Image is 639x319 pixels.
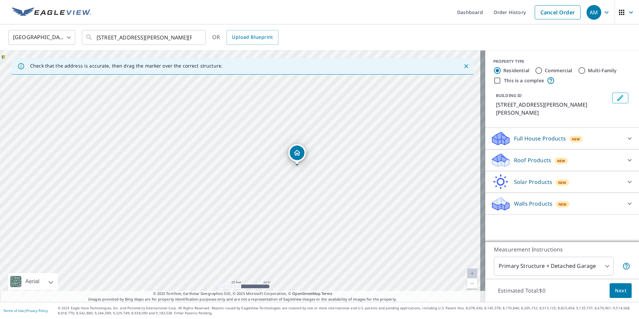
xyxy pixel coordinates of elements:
[491,174,634,190] div: Solar ProductsNew
[494,257,614,276] div: Primary Structure + Detached Garage
[612,93,628,103] button: Edit building 1
[588,67,617,74] label: Multi-Family
[558,202,567,207] span: New
[514,200,552,208] p: Walls Products
[3,309,48,313] p: |
[12,7,91,17] img: EV Logo
[587,5,601,20] div: AM
[496,101,610,117] p: [STREET_ADDRESS][PERSON_NAME][PERSON_NAME]
[615,287,626,295] span: Next
[26,308,48,313] a: Privacy Policy
[496,93,522,98] p: BUILDING ID
[462,62,471,71] button: Close
[514,178,552,186] p: Solar Products
[288,144,306,165] div: Dropped pin, building 1, Residential property, 6860 Ridgeway Dr Pollock Pines, CA 95726
[212,30,278,45] div: OR
[491,130,634,146] div: Full House ProductsNew
[8,273,58,290] div: Aerial
[153,291,333,297] span: © 2025 TomTom, Earthstar Geographics SIO, © 2025 Microsoft Corporation, ©
[493,283,551,298] p: Estimated Total: $0
[58,306,636,316] p: © 2025 Eagle View Technologies, Inc. and Pictometry International Corp. All Rights Reserved. Repo...
[292,291,320,296] a: OpenStreetMap
[232,33,273,41] span: Upload Blueprint
[503,67,529,74] label: Residential
[494,245,630,253] p: Measurement Instructions
[572,136,580,142] span: New
[558,180,566,185] span: New
[504,77,544,84] label: This is a complex
[8,28,75,47] div: [GEOGRAPHIC_DATA]
[23,273,41,290] div: Aerial
[514,134,566,142] p: Full House Products
[467,269,477,279] a: Current Level 20, Zoom In Disabled
[467,279,477,289] a: Current Level 20, Zoom Out
[322,291,333,296] a: Terms
[514,156,551,164] p: Roof Products
[491,152,634,168] div: Roof ProductsNew
[30,63,223,69] p: Check that the address is accurate, then drag the marker over the correct structure.
[610,283,632,298] button: Next
[557,158,565,164] span: New
[622,262,630,270] span: Your report will include the primary structure and a detached garage if one exists.
[97,28,192,47] input: Search by address or latitude-longitude
[3,308,24,313] a: Terms of Use
[493,59,631,65] div: PROPERTY TYPE
[535,5,581,19] a: Cancel Order
[227,30,278,45] a: Upload Blueprint
[545,67,572,74] label: Commercial
[491,196,634,212] div: Walls ProductsNew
